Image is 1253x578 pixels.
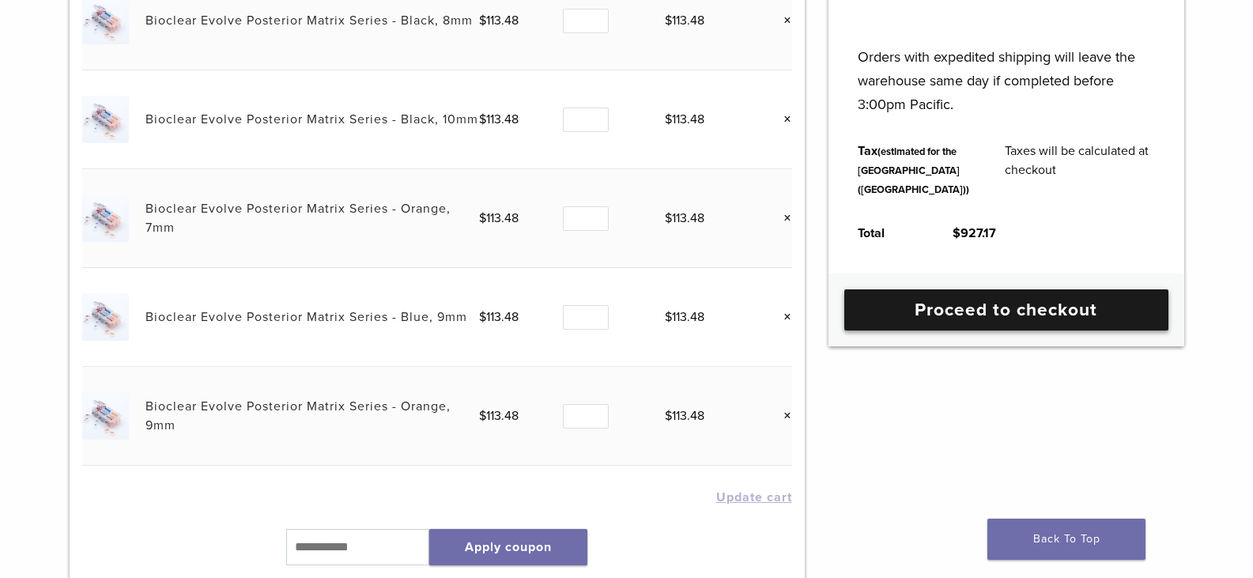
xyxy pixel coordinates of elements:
[145,309,467,325] a: Bioclear Evolve Posterior Matrix Series - Blue, 9mm
[479,210,486,226] span: $
[665,309,704,325] bdi: 113.48
[429,529,587,565] button: Apply coupon
[479,13,519,28] bdi: 113.48
[953,225,996,241] bdi: 927.17
[772,307,792,327] a: Remove this item
[145,111,478,127] a: Bioclear Evolve Posterior Matrix Series - Black, 10mm
[844,289,1168,331] a: Proceed to checkout
[145,201,451,236] a: Bioclear Evolve Posterior Matrix Series - Orange, 7mm
[665,408,672,424] span: $
[665,309,672,325] span: $
[665,111,704,127] bdi: 113.48
[772,208,792,229] a: Remove this item
[479,309,519,325] bdi: 113.48
[665,111,672,127] span: $
[858,21,1154,116] p: Orders with expedited shipping will leave the warehouse same day if completed before 3:00pm Pacific.
[479,210,519,226] bdi: 113.48
[772,109,792,130] a: Remove this item
[840,211,935,255] th: Total
[479,309,486,325] span: $
[82,195,129,241] img: Bioclear Evolve Posterior Matrix Series - Orange, 7mm
[772,10,792,31] a: Remove this item
[479,111,519,127] bdi: 113.48
[665,210,704,226] bdi: 113.48
[716,491,792,504] button: Update cart
[772,406,792,426] a: Remove this item
[665,408,704,424] bdi: 113.48
[665,13,704,28] bdi: 113.48
[82,96,129,142] img: Bioclear Evolve Posterior Matrix Series - Black, 10mm
[665,210,672,226] span: $
[858,145,969,196] small: (estimated for the [GEOGRAPHIC_DATA] ([GEOGRAPHIC_DATA]))
[665,13,672,28] span: $
[145,13,473,28] a: Bioclear Evolve Posterior Matrix Series - Black, 8mm
[145,399,451,433] a: Bioclear Evolve Posterior Matrix Series - Orange, 9mm
[82,293,129,340] img: Bioclear Evolve Posterior Matrix Series - Blue, 9mm
[953,225,961,241] span: $
[479,13,486,28] span: $
[987,519,1145,560] a: Back To Top
[840,129,987,211] th: Tax
[479,408,486,424] span: $
[987,129,1172,211] td: Taxes will be calculated at checkout
[82,392,129,439] img: Bioclear Evolve Posterior Matrix Series - Orange, 9mm
[479,111,486,127] span: $
[479,408,519,424] bdi: 113.48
